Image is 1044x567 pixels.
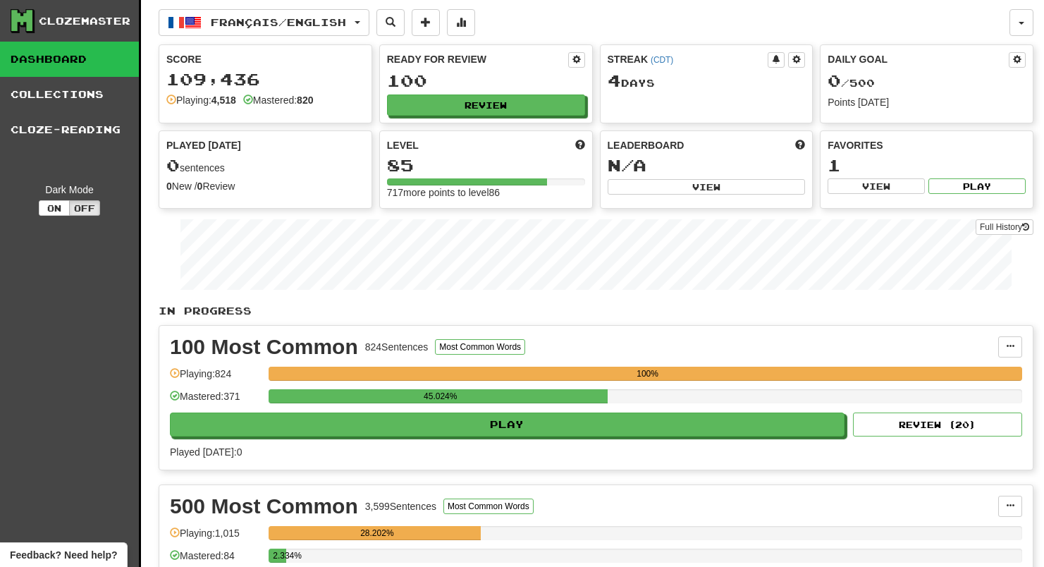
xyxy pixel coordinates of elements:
[828,157,1026,174] div: 1
[853,413,1022,437] button: Review (20)
[608,72,806,90] div: Day s
[608,179,806,195] button: View
[828,138,1026,152] div: Favorites
[387,72,585,90] div: 100
[387,138,419,152] span: Level
[170,413,845,437] button: Play
[170,446,242,458] span: Played [DATE]: 0
[159,9,369,36] button: Français/English
[211,16,346,28] span: Français / English
[170,336,358,358] div: 100 Most Common
[159,304,1033,318] p: In Progress
[39,14,130,28] div: Clozemaster
[828,77,875,89] span: / 500
[69,200,100,216] button: Off
[447,9,475,36] button: More stats
[166,157,364,175] div: sentences
[170,496,358,517] div: 500 Most Common
[170,389,262,413] div: Mastered: 371
[39,200,70,216] button: On
[376,9,405,36] button: Search sentences
[197,181,203,192] strong: 0
[10,548,117,562] span: Open feedback widget
[166,71,364,88] div: 109,436
[387,185,585,200] div: 717 more points to level 86
[651,55,673,65] a: (CDT)
[387,94,585,116] button: Review
[166,93,236,107] div: Playing:
[297,94,313,106] strong: 820
[976,219,1033,235] a: Full History
[166,181,172,192] strong: 0
[608,52,768,66] div: Streak
[365,340,429,354] div: 824 Sentences
[828,71,841,90] span: 0
[170,367,262,390] div: Playing: 824
[166,52,364,66] div: Score
[273,549,286,563] div: 2.334%
[387,157,585,174] div: 85
[243,93,314,107] div: Mastered:
[166,138,241,152] span: Played [DATE]
[273,389,608,403] div: 45.024%
[608,155,646,175] span: N/A
[273,367,1022,381] div: 100%
[170,526,262,549] div: Playing: 1,015
[608,138,684,152] span: Leaderboard
[575,138,585,152] span: Score more points to level up
[828,178,925,194] button: View
[435,339,525,355] button: Most Common Words
[11,183,128,197] div: Dark Mode
[828,52,1009,68] div: Daily Goal
[387,52,568,66] div: Ready for Review
[412,9,440,36] button: Add sentence to collection
[828,95,1026,109] div: Points [DATE]
[443,499,534,514] button: Most Common Words
[795,138,805,152] span: This week in points, UTC
[166,155,180,175] span: 0
[608,71,621,90] span: 4
[928,178,1026,194] button: Play
[365,499,436,513] div: 3,599 Sentences
[166,179,364,193] div: New / Review
[273,526,481,540] div: 28.202%
[211,94,236,106] strong: 4,518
